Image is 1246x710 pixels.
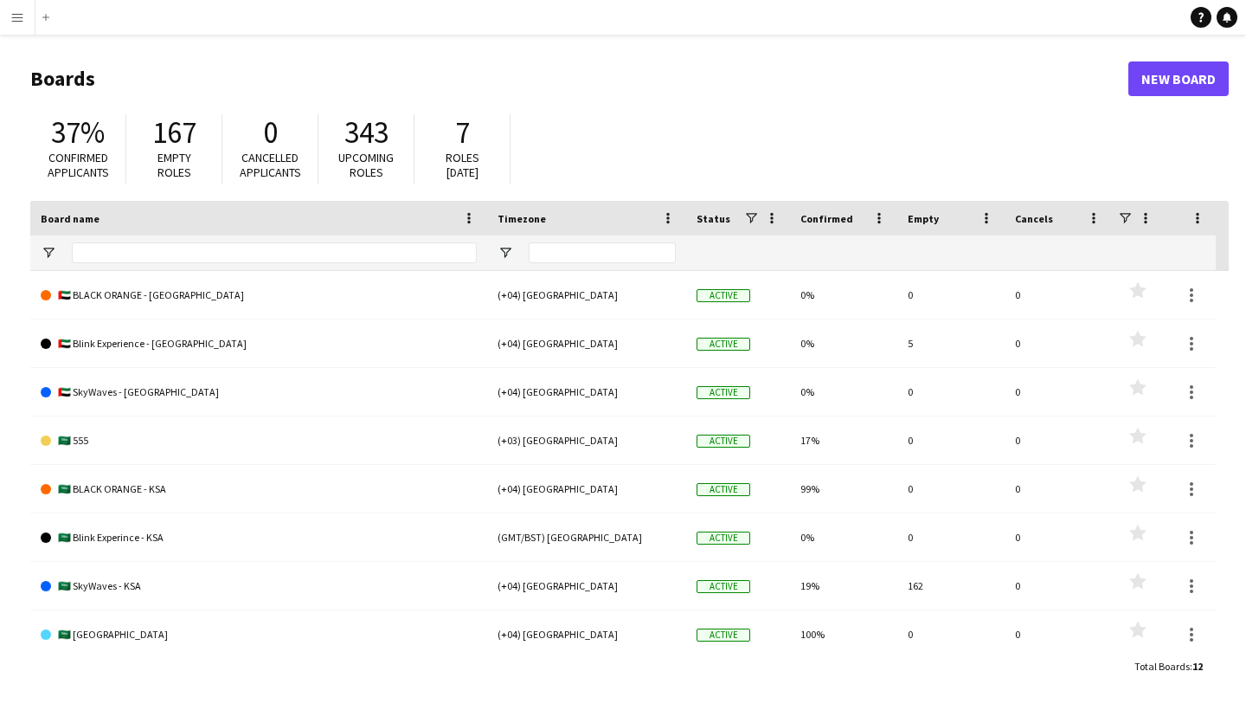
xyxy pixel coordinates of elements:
div: 0% [790,271,897,319]
div: 0 [897,271,1005,319]
a: 🇦🇪 Blink Experience - [GEOGRAPHIC_DATA] [41,319,477,368]
div: 17% [790,416,897,464]
div: 0 [897,465,1005,513]
a: 🇦🇪 BLACK ORANGE - [GEOGRAPHIC_DATA] [41,271,477,319]
span: Active [697,386,750,399]
input: Board name Filter Input [72,242,477,263]
div: 100% [790,610,897,658]
div: 19% [790,562,897,610]
span: Active [697,435,750,448]
div: 0% [790,368,897,416]
span: Empty roles [157,150,191,180]
div: 0% [790,319,897,367]
span: Confirmed applicants [48,150,109,180]
a: New Board [1128,61,1229,96]
span: Active [697,483,750,496]
div: 0 [1005,513,1112,561]
span: Active [697,629,750,642]
span: Roles [DATE] [446,150,479,180]
span: 0 [263,113,278,152]
button: Open Filter Menu [41,245,56,261]
a: 🇦🇪 SkyWaves - [GEOGRAPHIC_DATA] [41,368,477,416]
div: (+04) [GEOGRAPHIC_DATA] [487,465,686,513]
div: 0 [1005,319,1112,367]
div: 99% [790,465,897,513]
span: Active [697,289,750,302]
a: 🇸🇦 [GEOGRAPHIC_DATA] [41,610,477,659]
div: 0 [897,416,1005,464]
div: 5 [897,319,1005,367]
span: Upcoming roles [338,150,394,180]
div: (+04) [GEOGRAPHIC_DATA] [487,562,686,610]
a: 🇸🇦 SkyWaves - KSA [41,562,477,610]
span: 12 [1192,660,1203,673]
span: Confirmed [800,212,853,225]
div: 0 [1005,465,1112,513]
input: Timezone Filter Input [529,242,676,263]
span: Cancelled applicants [240,150,301,180]
div: 0 [897,368,1005,416]
span: Active [697,580,750,593]
a: 🇸🇦 555 [41,416,477,465]
h1: Boards [30,66,1128,92]
div: (+04) [GEOGRAPHIC_DATA] [487,319,686,367]
span: 7 [455,113,470,152]
span: 167 [152,113,196,152]
span: Total Boards [1134,660,1190,673]
div: 0 [897,513,1005,561]
span: Timezone [498,212,546,225]
div: 0 [1005,416,1112,464]
span: Status [697,212,730,225]
button: Open Filter Menu [498,245,513,261]
div: (+04) [GEOGRAPHIC_DATA] [487,610,686,658]
a: 🇸🇦 Blink Experince - KSA [41,513,477,562]
div: 0 [1005,368,1112,416]
span: Empty [908,212,939,225]
span: Active [697,532,750,545]
span: Cancels [1015,212,1053,225]
span: 37% [51,113,105,152]
div: 162 [897,562,1005,610]
span: 343 [344,113,389,152]
div: 0 [1005,610,1112,658]
span: Board name [41,212,100,225]
a: 🇸🇦 BLACK ORANGE - KSA [41,465,477,513]
div: 0% [790,513,897,561]
div: (+03) [GEOGRAPHIC_DATA] [487,416,686,464]
div: (+04) [GEOGRAPHIC_DATA] [487,368,686,416]
span: Active [697,338,750,351]
div: (+04) [GEOGRAPHIC_DATA] [487,271,686,319]
div: 0 [897,610,1005,658]
div: 0 [1005,562,1112,610]
div: : [1134,649,1203,683]
div: 0 [1005,271,1112,319]
div: (GMT/BST) [GEOGRAPHIC_DATA] [487,513,686,561]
